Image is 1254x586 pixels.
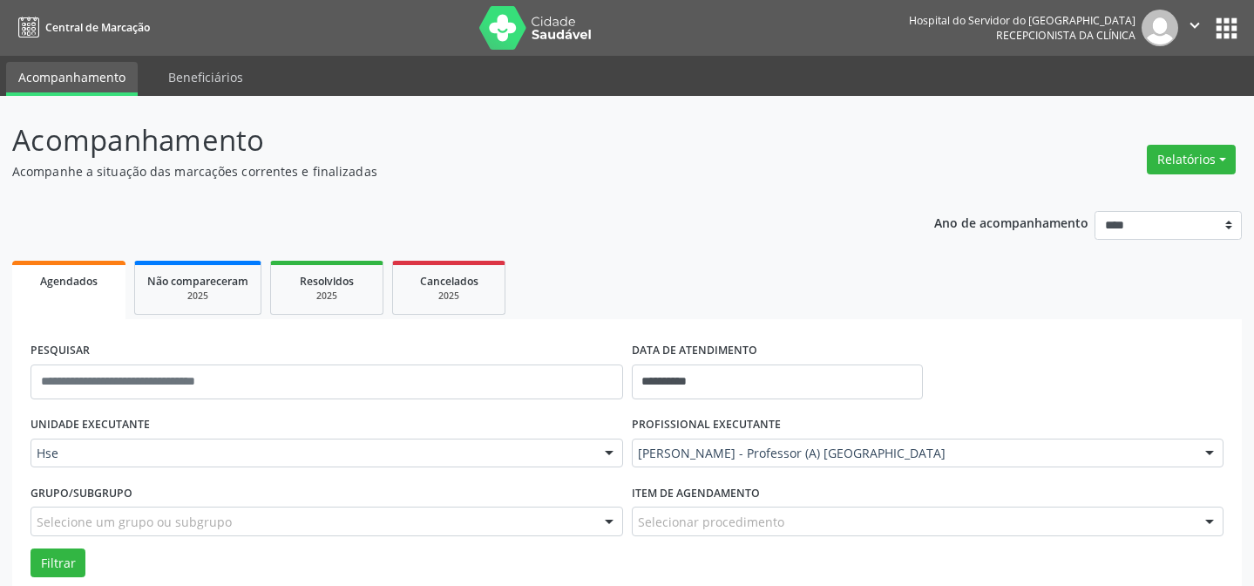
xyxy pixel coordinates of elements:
span: Não compareceram [147,274,248,289]
div: Hospital do Servidor do [GEOGRAPHIC_DATA] [909,13,1135,28]
a: Central de Marcação [12,13,150,42]
label: DATA DE ATENDIMENTO [632,337,757,365]
div: 2025 [283,290,370,303]
span: Recepcionista da clínica [996,28,1135,43]
i:  [1185,16,1204,35]
button: apps [1211,13,1242,44]
p: Acompanhamento [12,119,873,162]
span: Selecionar procedimento [638,513,784,531]
label: UNIDADE EXECUTANTE [31,412,150,439]
span: Resolvidos [300,274,354,289]
div: 2025 [405,290,492,303]
button: Relatórios [1147,145,1236,174]
label: PESQUISAR [31,337,90,365]
span: Cancelados [420,274,478,289]
p: Ano de acompanhamento [934,211,1088,233]
a: Beneficiários [156,62,255,92]
label: Grupo/Subgrupo [31,480,132,507]
label: PROFISSIONAL EXECUTANTE [632,412,781,439]
label: Item de agendamento [632,480,760,507]
p: Acompanhe a situação das marcações correntes e finalizadas [12,162,873,181]
span: Selecione um grupo ou subgrupo [37,513,232,531]
a: Acompanhamento [6,62,138,96]
button: Filtrar [31,549,85,578]
img: img [1142,10,1178,46]
span: Central de Marcação [45,20,150,35]
button:  [1178,10,1211,46]
div: 2025 [147,290,248,303]
span: [PERSON_NAME] - Professor (A) [GEOGRAPHIC_DATA] [638,445,1189,462]
span: Agendados [40,274,98,289]
span: Hse [37,445,587,462]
